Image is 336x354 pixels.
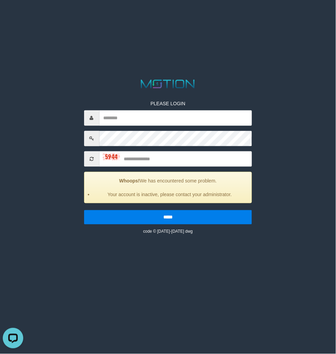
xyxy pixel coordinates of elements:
[143,229,193,234] small: code © [DATE]-[DATE] dwg
[138,78,197,90] img: MOTION_logo.png
[84,100,252,107] p: PLEASE LOGIN
[93,191,247,198] li: Your account is inactive, please contact your administrator.
[103,153,120,160] img: captcha
[119,178,140,183] strong: Whoops!
[84,172,252,203] div: We has encountered some problem.
[3,3,23,23] button: Open LiveChat chat widget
